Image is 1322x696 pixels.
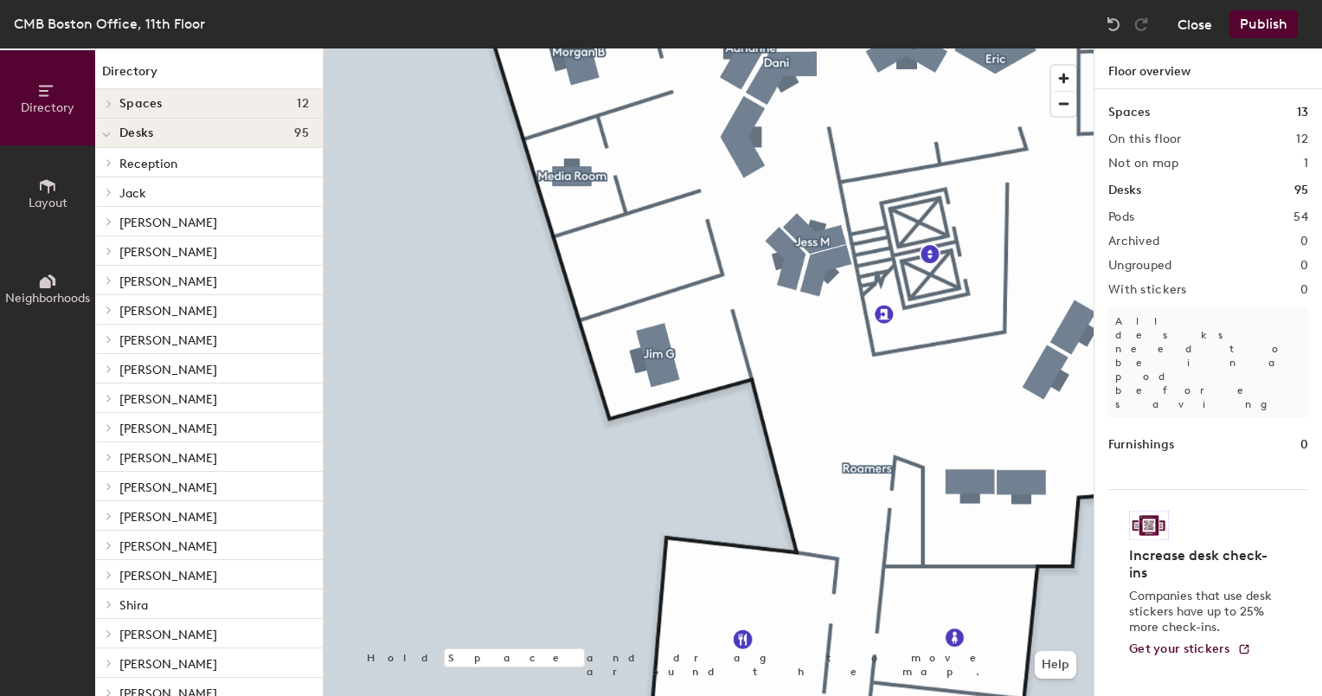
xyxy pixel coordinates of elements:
[1129,641,1230,656] span: Get your stickers
[119,97,163,111] span: Spaces
[1105,16,1122,33] img: Undo
[119,274,217,289] span: [PERSON_NAME]
[95,62,323,89] h1: Directory
[1300,235,1308,248] h2: 0
[119,157,177,171] span: Reception
[1108,307,1308,418] p: All desks need to be in a pod before saving
[1293,210,1308,224] h2: 54
[1108,103,1150,122] h1: Spaces
[1108,235,1159,248] h2: Archived
[1108,283,1187,297] h2: With stickers
[119,569,217,583] span: [PERSON_NAME]
[1296,132,1308,146] h2: 12
[1108,157,1178,171] h2: Not on map
[119,245,217,260] span: [PERSON_NAME]
[1108,132,1182,146] h2: On this floor
[1035,651,1076,679] button: Help
[119,392,217,407] span: [PERSON_NAME]
[1129,589,1277,635] p: Companies that use desk stickers have up to 25% more check-ins.
[1229,10,1298,38] button: Publish
[1300,259,1308,273] h2: 0
[1297,103,1308,122] h1: 13
[1108,259,1172,273] h2: Ungrouped
[119,422,217,436] span: [PERSON_NAME]
[14,13,205,35] div: CMB Boston Office, 11th Floor
[1129,547,1277,582] h4: Increase desk check-ins
[294,126,309,140] span: 95
[1108,210,1134,224] h2: Pods
[1300,435,1308,454] h1: 0
[119,480,217,495] span: [PERSON_NAME]
[1178,10,1212,38] button: Close
[1294,181,1308,200] h1: 95
[119,363,217,377] span: [PERSON_NAME]
[1108,435,1174,454] h1: Furnishings
[5,291,90,306] span: Neighborhoods
[119,539,217,554] span: [PERSON_NAME]
[119,126,153,140] span: Desks
[119,628,217,642] span: [PERSON_NAME]
[119,657,217,672] span: [PERSON_NAME]
[119,598,148,613] span: Shira
[1300,283,1308,297] h2: 0
[1108,181,1141,200] h1: Desks
[119,186,146,201] span: Jack
[29,196,67,210] span: Layout
[1304,157,1308,171] h2: 1
[1133,16,1150,33] img: Redo
[119,451,217,466] span: [PERSON_NAME]
[119,333,217,348] span: [PERSON_NAME]
[119,510,217,525] span: [PERSON_NAME]
[297,97,309,111] span: 12
[119,216,217,230] span: [PERSON_NAME]
[1094,48,1322,89] h1: Floor overview
[21,100,74,115] span: Directory
[1129,511,1169,540] img: Sticker logo
[1129,642,1251,657] a: Get your stickers
[119,304,217,319] span: [PERSON_NAME]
